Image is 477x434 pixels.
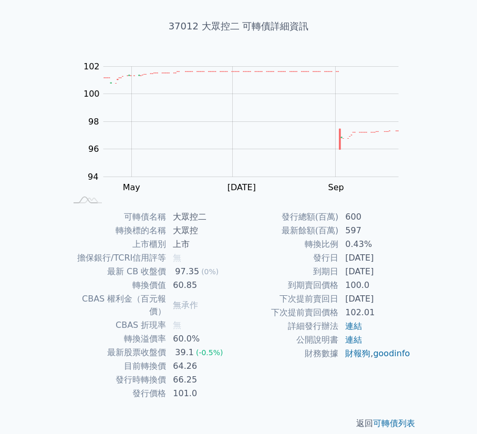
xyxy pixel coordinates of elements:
[173,300,198,310] span: 無承作
[339,237,411,251] td: 0.43%
[328,182,344,192] tspan: Sep
[373,418,415,428] a: 可轉債列表
[167,224,238,237] td: 大眾控
[84,89,100,99] tspan: 100
[173,253,181,263] span: 無
[66,237,167,251] td: 上市櫃別
[66,210,167,224] td: 可轉債名稱
[167,278,238,292] td: 60.85
[339,251,411,265] td: [DATE]
[339,278,411,292] td: 100.0
[123,182,140,192] tspan: May
[167,387,238,400] td: 101.0
[88,172,98,182] tspan: 94
[339,210,411,224] td: 600
[238,306,339,319] td: 下次提前賣回價格
[66,251,167,265] td: 擔保銀行/TCRI信用評等
[66,346,167,359] td: 最新股票收盤價
[54,19,423,34] h1: 37012 大眾控二 可轉債詳細資訊
[66,332,167,346] td: 轉換溢價率
[238,347,339,360] td: 財務數據
[88,144,99,154] tspan: 96
[238,319,339,333] td: 詳細發行辦法
[345,335,362,345] a: 連結
[66,265,167,278] td: 最新 CB 收盤價
[167,373,238,387] td: 66.25
[54,417,423,430] p: 返回
[196,348,223,357] span: (-0.5%)
[238,333,339,347] td: 公開說明書
[238,265,339,278] td: 到期日
[238,237,339,251] td: 轉換比例
[373,348,410,358] a: goodinfo
[78,61,414,192] g: Chart
[66,292,167,318] td: CBAS 權利金（百元報價）
[339,292,411,306] td: [DATE]
[238,224,339,237] td: 最新餘額(百萬)
[339,347,411,360] td: ,
[84,61,100,71] tspan: 102
[424,384,477,434] iframe: Chat Widget
[227,182,256,192] tspan: [DATE]
[339,306,411,319] td: 102.01
[167,210,238,224] td: 大眾控二
[66,318,167,332] td: CBAS 折現率
[238,278,339,292] td: 到期賣回價格
[167,332,238,346] td: 60.0%
[173,320,181,330] span: 無
[238,292,339,306] td: 下次提前賣回日
[66,373,167,387] td: 發行時轉換價
[66,224,167,237] td: 轉換標的名稱
[345,321,362,331] a: 連結
[339,224,411,237] td: 597
[173,265,201,278] div: 97.35
[66,359,167,373] td: 目前轉換價
[238,210,339,224] td: 發行總額(百萬)
[339,265,411,278] td: [DATE]
[424,384,477,434] div: 聊天小工具
[167,237,238,251] td: 上市
[88,117,99,127] tspan: 98
[66,387,167,400] td: 發行價格
[173,346,196,359] div: 39.1
[238,251,339,265] td: 發行日
[345,348,370,358] a: 財報狗
[66,278,167,292] td: 轉換價值
[167,359,238,373] td: 64.26
[201,267,219,276] span: (0%)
